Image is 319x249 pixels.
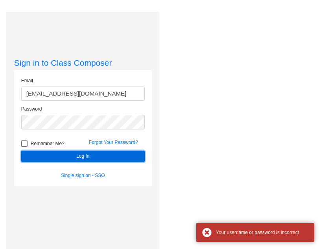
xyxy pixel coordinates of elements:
div: Your username or password is incorrect [216,229,308,236]
button: Log In [21,151,145,162]
label: Email [21,77,33,84]
a: Forgot Your Password? [89,140,138,145]
span: Remember Me? [31,139,65,148]
h3: Sign in to Class Composer [14,58,152,68]
label: Password [21,105,42,113]
a: Single sign on - SSO [61,173,105,178]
